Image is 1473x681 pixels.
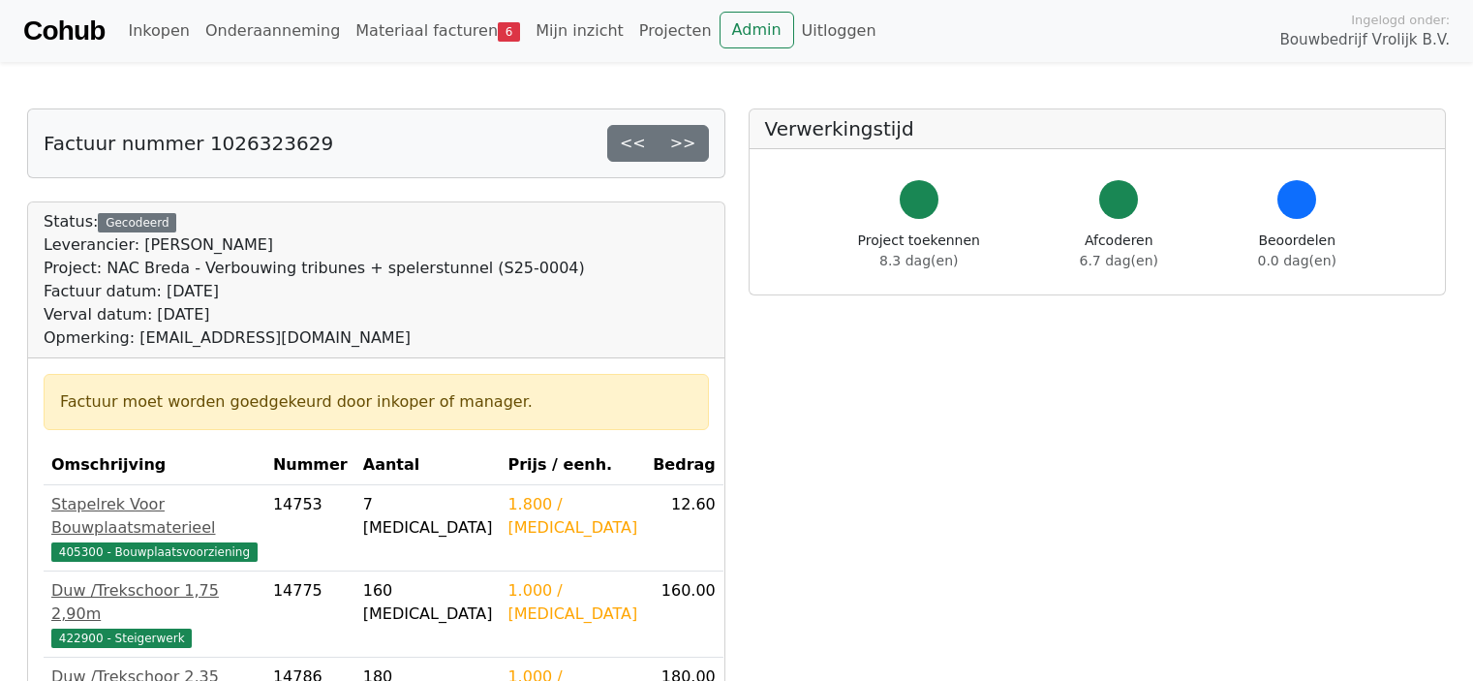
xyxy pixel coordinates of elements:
span: 8.3 dag(en) [879,253,958,268]
h5: Verwerkingstijd [765,117,1430,140]
div: Duw /Trekschoor 1,75 2,90m [51,579,258,626]
th: Prijs / eenh. [500,446,645,485]
div: 160 [MEDICAL_DATA] [363,579,493,626]
div: Opmerking: [EMAIL_ADDRESS][DOMAIN_NAME] [44,326,585,350]
th: Omschrijving [44,446,265,485]
div: Stapelrek Voor Bouwplaatsmaterieel [51,493,258,540]
div: Factuur datum: [DATE] [44,280,585,303]
div: Project toekennen [858,231,980,271]
span: 422900 - Steigerwerk [51,629,192,648]
div: Status: [44,210,585,350]
a: Admin [720,12,794,48]
div: Gecodeerd [98,213,176,232]
div: 1.000 / [MEDICAL_DATA] [507,579,637,626]
td: 160.00 [645,572,723,658]
a: << [607,125,659,162]
span: 6 [498,22,520,42]
div: Factuur moet worden goedgekeurd door inkoper of manager. [60,390,692,414]
th: Nummer [265,446,355,485]
a: Onderaanneming [198,12,348,50]
span: 6.7 dag(en) [1080,253,1158,268]
div: Project: NAC Breda - Verbouwing tribunes + spelerstunnel (S25-0004) [44,257,585,280]
a: >> [658,125,709,162]
h5: Factuur nummer 1026323629 [44,132,333,155]
td: 12.60 [645,485,723,572]
td: 14753 [265,485,355,572]
a: Projecten [631,12,720,50]
span: 405300 - Bouwplaatsvoorziening [51,542,258,562]
th: Bedrag [645,446,723,485]
div: Afcoderen [1080,231,1158,271]
div: 1.800 / [MEDICAL_DATA] [507,493,637,540]
td: 14775 [265,572,355,658]
a: Uitloggen [794,12,884,50]
div: Leverancier: [PERSON_NAME] [44,233,585,257]
a: Inkopen [120,12,197,50]
div: 7 [MEDICAL_DATA] [363,493,493,540]
a: Materiaal facturen6 [348,12,528,50]
div: Beoordelen [1258,231,1336,271]
span: Ingelogd onder: [1351,11,1450,29]
a: Stapelrek Voor Bouwplaatsmaterieel405300 - Bouwplaatsvoorziening [51,493,258,563]
th: Aantal [355,446,501,485]
a: Duw /Trekschoor 1,75 2,90m422900 - Steigerwerk [51,579,258,649]
div: Verval datum: [DATE] [44,303,585,326]
span: Bouwbedrijf Vrolijk B.V. [1279,29,1450,51]
a: Mijn inzicht [528,12,631,50]
span: 0.0 dag(en) [1258,253,1336,268]
a: Cohub [23,8,105,54]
